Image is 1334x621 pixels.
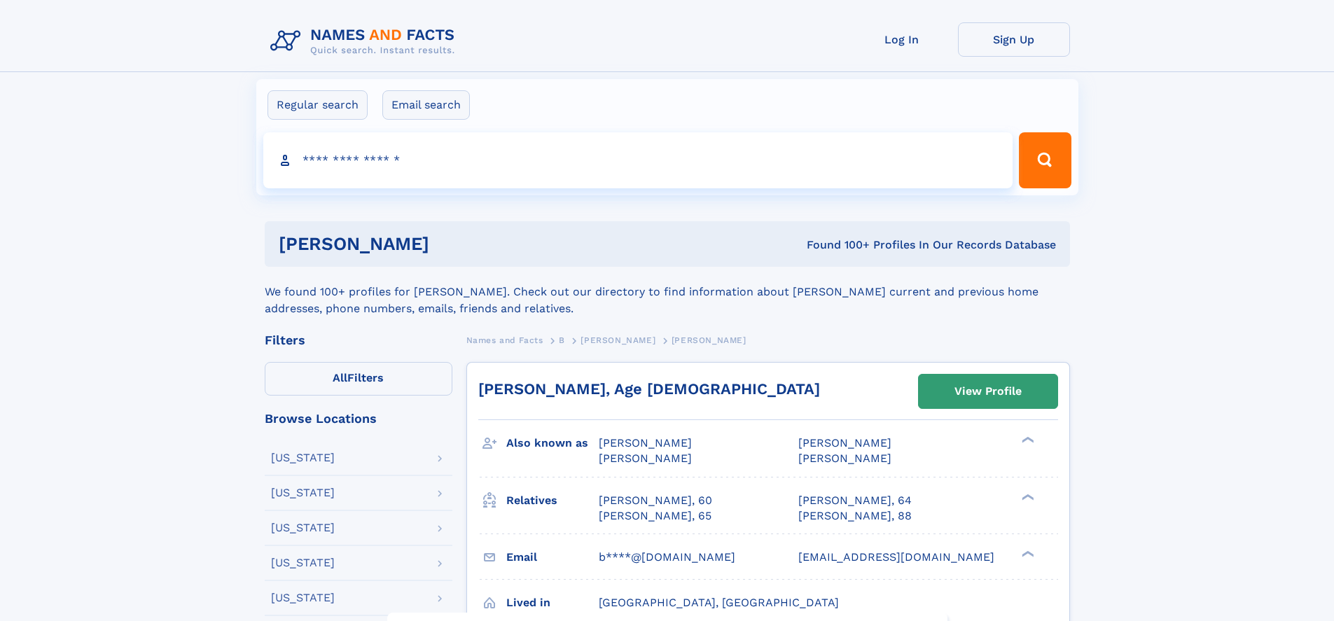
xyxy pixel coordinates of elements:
div: View Profile [954,375,1022,407]
a: [PERSON_NAME], 64 [798,493,912,508]
div: [US_STATE] [271,452,335,463]
span: [PERSON_NAME] [798,436,891,449]
a: Names and Facts [466,331,543,349]
div: [US_STATE] [271,557,335,568]
div: [US_STATE] [271,522,335,533]
a: [PERSON_NAME] [581,331,655,349]
a: [PERSON_NAME], 65 [599,508,711,524]
label: Regular search [268,90,368,120]
span: [PERSON_NAME] [672,335,746,345]
div: [US_STATE] [271,487,335,498]
div: We found 100+ profiles for [PERSON_NAME]. Check out our directory to find information about [PERS... [265,267,1070,317]
a: View Profile [919,375,1057,408]
span: [PERSON_NAME] [599,436,692,449]
div: Found 100+ Profiles In Our Records Database [618,237,1056,253]
div: ❯ [1018,549,1035,558]
span: [GEOGRAPHIC_DATA], [GEOGRAPHIC_DATA] [599,596,839,609]
a: [PERSON_NAME], 60 [599,493,712,508]
span: [PERSON_NAME] [798,452,891,465]
input: search input [263,132,1013,188]
a: B [559,331,565,349]
span: [PERSON_NAME] [599,452,692,465]
label: Filters [265,362,452,396]
h3: Email [506,545,599,569]
div: Browse Locations [265,412,452,425]
h3: Lived in [506,591,599,615]
span: B [559,335,565,345]
div: Filters [265,334,452,347]
span: [EMAIL_ADDRESS][DOMAIN_NAME] [798,550,994,564]
h3: Also known as [506,431,599,455]
span: [PERSON_NAME] [581,335,655,345]
a: [PERSON_NAME], 88 [798,508,912,524]
h1: [PERSON_NAME] [279,235,618,253]
h3: Relatives [506,489,599,512]
div: ❯ [1018,435,1035,445]
label: Email search [382,90,470,120]
div: [US_STATE] [271,592,335,603]
span: All [333,371,347,384]
a: Sign Up [958,22,1070,57]
a: [PERSON_NAME], Age [DEMOGRAPHIC_DATA] [478,380,820,398]
a: Log In [846,22,958,57]
div: ❯ [1018,492,1035,501]
img: Logo Names and Facts [265,22,466,60]
button: Search Button [1019,132,1071,188]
